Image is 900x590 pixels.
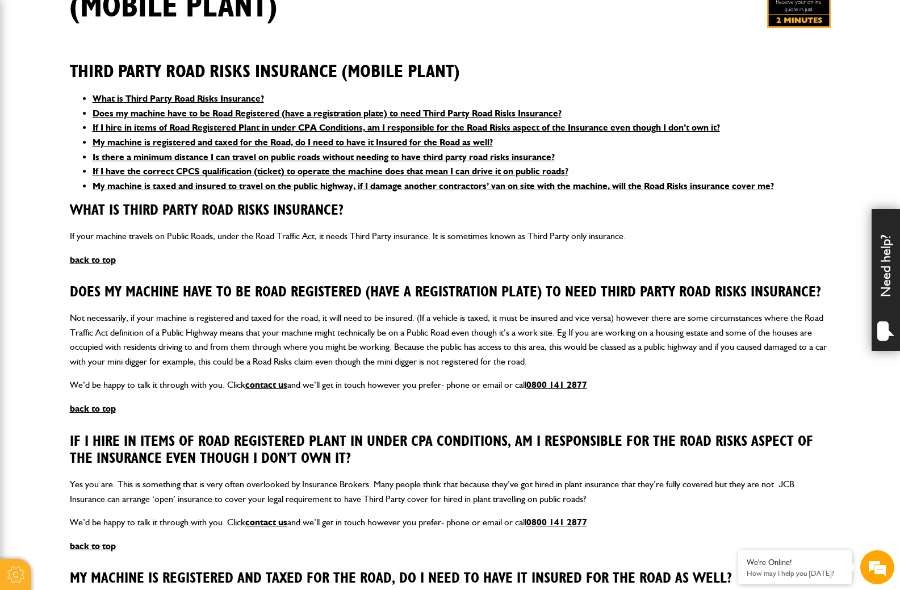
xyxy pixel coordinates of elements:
[70,284,831,302] h3: Does my machine have to be Road Registered (have a registration plate) to need Third Party Road R...
[245,517,287,528] a: contact us
[93,166,568,177] a: If I have the correct CPCS qualification (ticket) to operate the machine does that mean I can dri...
[15,105,207,130] input: Enter your last name
[70,541,116,551] a: back to top
[93,93,264,104] a: What is Third Party Road Risks Insurance?
[70,229,831,244] p: If your machine travels on Public Roads, under the Road Traffic Act, it needs Third Party insuran...
[93,122,720,133] a: If I hire in items of Road Registered Plant in under CPA Conditions, am I responsible for the Roa...
[93,152,555,162] a: Is there a minimum distance I can travel on public roads without needing to have third party road...
[70,477,831,506] p: Yes you are. This is something that is very often overlooked by Insurance Brokers. Many people th...
[19,63,48,79] img: d_20077148190_company_1631870298795_20077148190
[70,378,831,392] p: We’d be happy to talk it through with you. Click and we’ll get in touch however you prefer- phone...
[15,139,207,164] input: Enter your email address
[70,433,831,468] h3: If I hire in items of Road Registered Plant in under CPA Conditions, am I responsible for the Roa...
[872,209,900,351] div: Need help?
[526,517,587,528] a: 0800 141 2877
[70,44,831,82] h2: Third Party Road Risks Insurance (Mobile Plant)
[186,6,214,33] div: Minimize live chat window
[70,311,831,369] p: Not necessarily, if your machine is registered and taxed for the road, it will need to be insured...
[70,254,116,265] a: back to top
[747,558,843,567] div: We're Online!
[93,108,562,119] a: Does my machine have to be Road Registered (have a registration plate) to need Third Party Road R...
[70,570,831,588] h3: My machine is registered and taxed for the Road, do I need to have it Insured for the Road as well?
[70,515,831,530] p: We’d be happy to talk it through with you. Click and we’ll get in touch however you prefer- phone...
[154,350,206,365] em: Start Chat
[70,202,831,220] h3: What is Third Party Road Risks Insurance?
[93,137,493,148] a: My machine is registered and taxed for the Road, do I need to have it Insured for the Road as well?
[526,379,587,390] a: 0800 141 2877
[245,379,287,390] a: contact us
[747,569,843,578] p: How may I help you today?
[15,172,207,197] input: Enter your phone number
[93,181,774,191] a: My machine is taxed and insured to travel on the public highway, if I damage another contractors’...
[70,403,116,414] a: back to top
[15,206,207,340] textarea: Type your message and hit 'Enter'
[59,64,191,78] div: Chat with us now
